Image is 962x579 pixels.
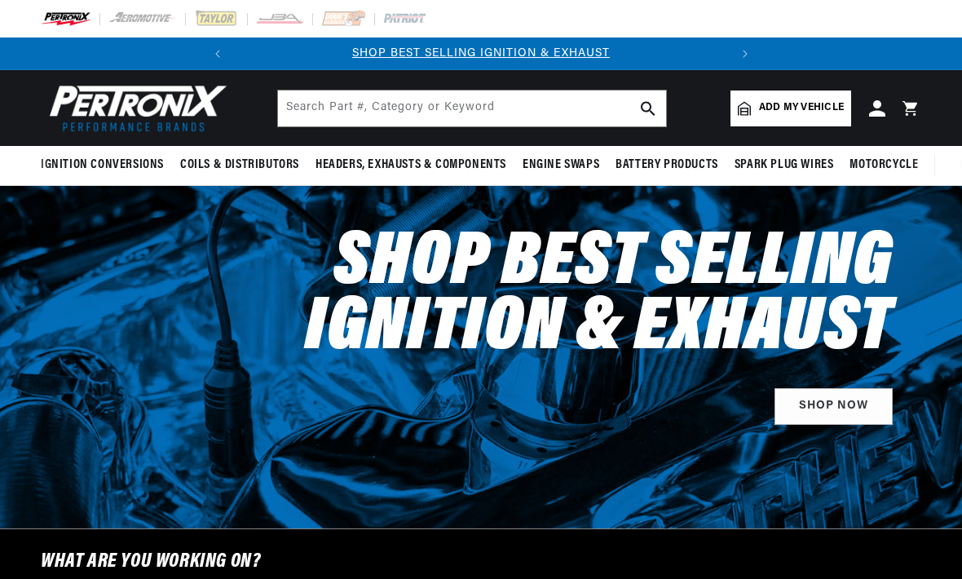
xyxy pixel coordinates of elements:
[730,91,851,126] a: Add my vehicle
[172,146,307,184] summary: Coils & Distributors
[616,157,718,174] span: Battery Products
[523,157,599,174] span: Engine Swaps
[607,146,726,184] summary: Battery Products
[726,146,842,184] summary: Spark Plug Wires
[759,100,844,116] span: Add my vehicle
[307,146,514,184] summary: Headers, Exhausts & Components
[774,388,893,425] a: SHOP NOW
[234,45,729,63] div: Announcement
[180,157,299,174] span: Coils & Distributors
[735,157,834,174] span: Spark Plug Wires
[196,232,893,362] h2: Shop Best Selling Ignition & Exhaust
[630,91,666,126] button: search button
[41,157,164,174] span: Ignition Conversions
[41,80,228,136] img: Pertronix
[201,38,234,70] button: Translation missing: en.sections.announcements.previous_announcement
[849,157,918,174] span: Motorcycle
[234,45,729,63] div: 1 of 2
[278,91,666,126] input: Search Part #, Category or Keyword
[352,47,610,60] a: SHOP BEST SELLING IGNITION & EXHAUST
[316,157,506,174] span: Headers, Exhausts & Components
[41,146,172,184] summary: Ignition Conversions
[729,38,761,70] button: Translation missing: en.sections.announcements.next_announcement
[514,146,607,184] summary: Engine Swaps
[841,146,926,184] summary: Motorcycle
